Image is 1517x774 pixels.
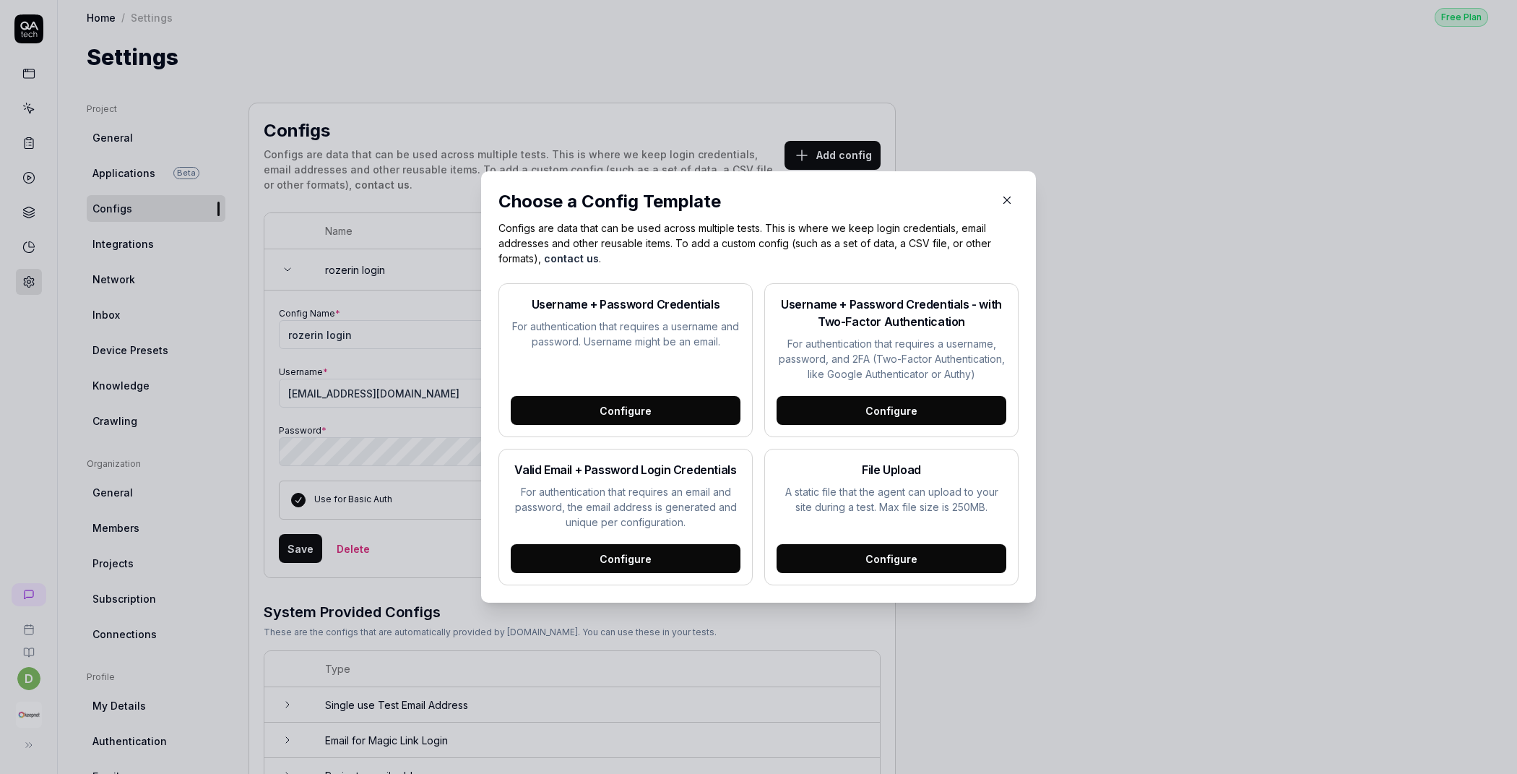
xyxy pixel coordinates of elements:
button: Username + Password Credentials - with Two-Factor AuthenticationFor authentication that requires ... [764,283,1019,437]
button: File UploadA static file that the agent can upload to your site during a test. Max file size is 2... [764,449,1019,585]
h2: Username + Password Credentials - with Two-Factor Authentication [777,296,1006,330]
div: Configure [777,396,1006,425]
div: Configure [511,396,740,425]
p: A static file that the agent can upload to your site during a test. Max file size is 250MB. [777,484,1006,515]
p: For authentication that requires a username and password. Username might be an email. [511,319,740,349]
button: Close Modal [995,189,1019,212]
div: Configure [777,544,1006,573]
p: For authentication that requires a username, password, and 2FA (Two-Factor Authentication, like G... [777,336,1006,382]
button: Valid Email + Password Login CredentialsFor authentication that requires an email and password, t... [498,449,753,585]
div: Configure [511,544,740,573]
h2: File Upload [777,461,1006,478]
h2: Username + Password Credentials [511,296,740,313]
h2: Valid Email + Password Login Credentials [511,461,740,478]
a: contact us [544,252,599,265]
p: For authentication that requires an email and password, the email address is generated and unique... [511,484,740,530]
div: Choose a Config Template [498,189,990,215]
button: Username + Password CredentialsFor authentication that requires a username and password. Username... [498,283,753,437]
p: Configs are data that can be used across multiple tests. This is where we keep login credentials,... [498,220,1019,266]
